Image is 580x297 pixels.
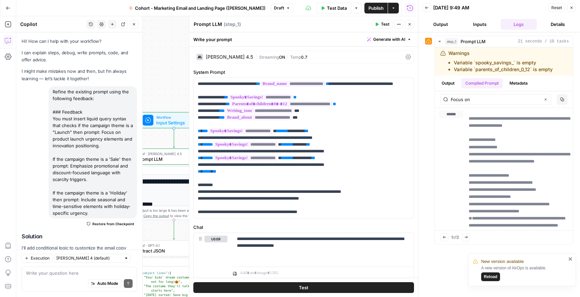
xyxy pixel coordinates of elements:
div: WorkflowInput SettingsInputs [122,112,226,128]
span: Draft [274,5,284,11]
label: System Prompt [193,69,414,76]
strong: 2 [457,235,459,240]
button: Reload [481,272,500,281]
span: Generate with AI [373,36,405,42]
span: ON [279,55,285,60]
span: Execution [31,255,50,261]
textarea: Prompt LLM [194,21,222,28]
button: Compiled Prompt [461,78,503,88]
div: 21 seconds / 10 tasks [435,47,573,244]
span: Copy the output [143,214,169,218]
span: Temp [290,55,301,60]
span: Prompt LLM [138,156,209,162]
h2: Solution [22,233,137,240]
div: Output [131,260,208,265]
span: Input Settings [156,119,190,126]
strong: 1 [451,235,453,240]
span: 0.7 [301,55,307,60]
span: 21 seconds / 10 tasks [518,38,569,44]
span: | [285,53,290,60]
li: Variable `parents_of_children_0_12` is empty [454,66,553,73]
span: of [451,234,459,240]
span: New version available [481,258,524,265]
div: Warnings [448,50,553,73]
button: Restore from Checkpoint [84,220,137,228]
span: Cohort - Marketing Email and Landing Page ([PERSON_NAME]) [135,5,266,11]
span: Prompt LLM [461,38,486,45]
span: LLM · [PERSON_NAME] 4.5 [138,151,209,156]
button: Metadata [505,78,532,88]
p: I'll add conditional logic to customize the email copy generation based on the campaign theme typ... [22,244,137,273]
button: Output [422,19,459,30]
button: Cohort - Marketing Email and Landing Page ([PERSON_NAME]) [125,3,270,13]
button: Inputs [462,19,498,30]
span: Reset [551,5,562,11]
button: close [568,256,573,262]
div: Copilot [20,21,84,28]
span: Streaming [259,55,279,60]
button: Execution [22,254,53,263]
div: user [194,233,227,280]
span: Auto Mode [97,280,118,287]
button: Details [540,19,576,30]
span: Extract JSON [138,247,208,254]
span: ( step_1 ) [224,21,241,28]
span: LLM · GPT-4.1 [138,243,208,248]
p: Hi! How can I help with your workflow? [22,38,137,45]
span: Test [381,21,389,27]
button: user [204,236,227,242]
button: Test Data [316,3,351,13]
div: Output [131,168,208,173]
button: Reset [548,3,565,12]
span: Reload [484,274,497,280]
input: Search [451,96,540,103]
button: Auto Mode [88,279,121,288]
input: Claude Sonnet 4 (default) [56,255,121,262]
span: step_1 [445,38,458,45]
span: Test Data [327,5,347,11]
button: Test [193,282,414,293]
button: Generate with AI [364,35,414,44]
div: A new version of AirOps is available. [481,265,566,281]
button: Test [372,20,392,29]
p: I might make mistakes now and then, but I’m always learning — let’s tackle it together! [22,68,137,82]
span: Workflow [156,115,190,120]
span: Restore from Checkpoint [92,221,134,227]
span: Publish [368,5,384,11]
g: Edge from start to step_1 [173,128,175,148]
button: Draft [271,4,293,12]
div: [PERSON_NAME] 4.5 [206,55,253,59]
button: Output [438,78,459,88]
label: Chat [193,224,414,231]
g: Edge from step_1 to step_3 [173,220,175,240]
li: Variable `spooky_savings_` is empty [454,59,553,66]
button: 21 seconds / 10 tasks [435,36,573,47]
button: Publish [364,3,388,13]
div: This output is too large & has been abbreviated for review. to view the full content. [131,208,223,218]
span: | [256,53,259,60]
div: Write your prompt [189,32,418,46]
span: Test [299,284,308,291]
p: I can explain steps, debug, write prompts, code, and offer advice. [22,49,137,63]
div: Refine the existing prompt using the following feedback: ### Feedback You must insert liquid quer... [49,86,137,218]
button: Logs [501,19,537,30]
